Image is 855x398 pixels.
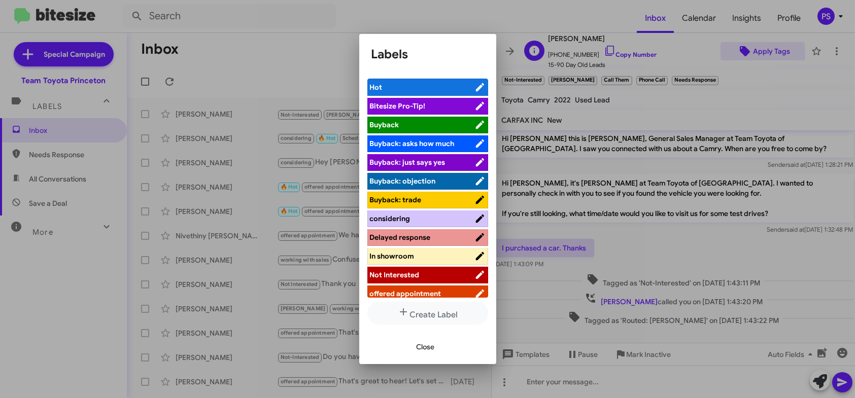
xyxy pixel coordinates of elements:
span: In showroom [370,251,415,261]
span: Buyback [370,120,399,129]
span: offered appointment [370,289,441,298]
span: Bitesize Pro-Tip! [370,101,426,111]
span: considering [370,214,411,223]
span: Buyback: asks how much [370,139,455,148]
h1: Labels [371,46,484,62]
span: Not Interested [370,270,420,279]
span: Hot [370,83,383,92]
span: Buyback: just says yes [370,158,446,167]
span: Delayed response [370,233,431,242]
button: Close [408,338,443,356]
button: Create Label [367,302,488,324]
span: Buyback: objection [370,176,436,186]
span: Buyback: trade [370,195,422,204]
span: Close [417,338,435,356]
